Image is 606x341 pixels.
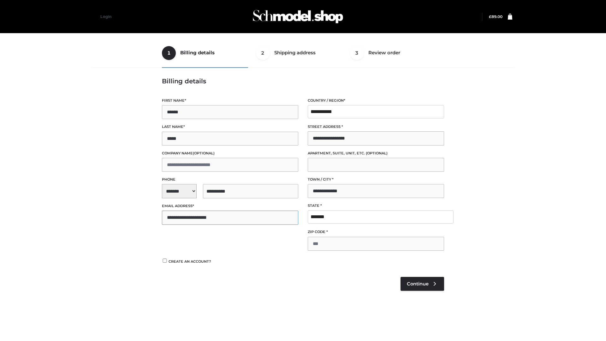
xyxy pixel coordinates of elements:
label: Phone [162,176,298,182]
label: Country / Region [308,98,444,104]
label: ZIP Code [308,229,444,235]
label: Apartment, suite, unit, etc. [308,150,444,156]
span: £ [489,14,491,19]
label: State [308,203,444,209]
bdi: 89.00 [489,14,502,19]
input: Create an account? [162,259,168,263]
h3: Billing details [162,77,444,85]
span: Continue [407,281,429,287]
label: Company name [162,150,298,156]
a: Login [100,14,111,19]
label: Town / City [308,176,444,182]
a: Continue [401,277,444,291]
label: First name [162,98,298,104]
span: Create an account? [169,259,211,264]
label: Street address [308,124,444,130]
img: Schmodel Admin 964 [251,4,345,29]
label: Email address [162,203,298,209]
span: (optional) [366,151,388,155]
span: (optional) [193,151,215,155]
a: £89.00 [489,14,502,19]
label: Last name [162,124,298,130]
